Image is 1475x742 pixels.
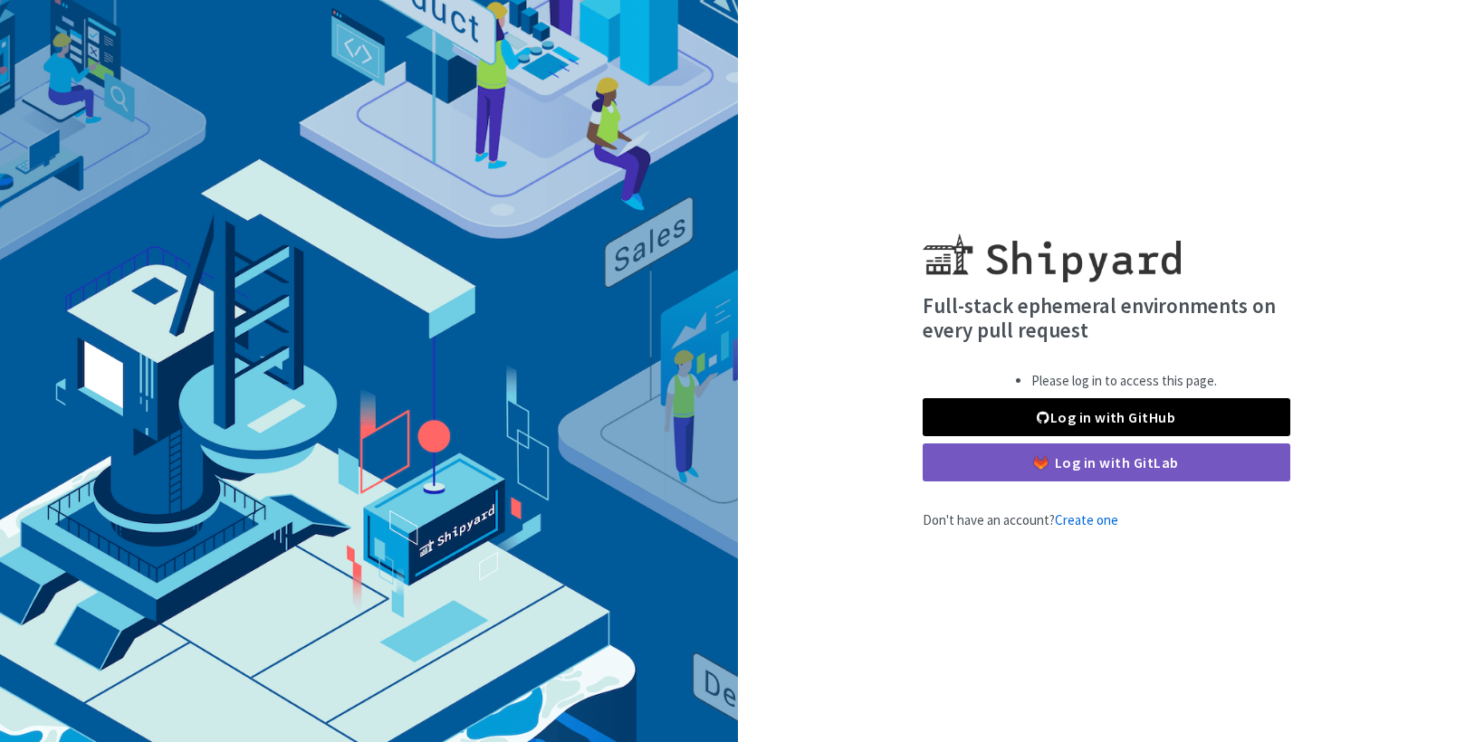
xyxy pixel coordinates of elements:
li: Please log in to access this page. [1031,371,1217,392]
span: Don't have an account? [923,511,1118,528]
img: gitlab-color.svg [1034,456,1048,470]
a: Create one [1055,511,1118,528]
img: Shipyard logo [923,212,1181,282]
h4: Full-stack ephemeral environments on every pull request [923,293,1290,343]
a: Log in with GitHub [923,398,1290,436]
a: Log in with GitLab [923,443,1290,481]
